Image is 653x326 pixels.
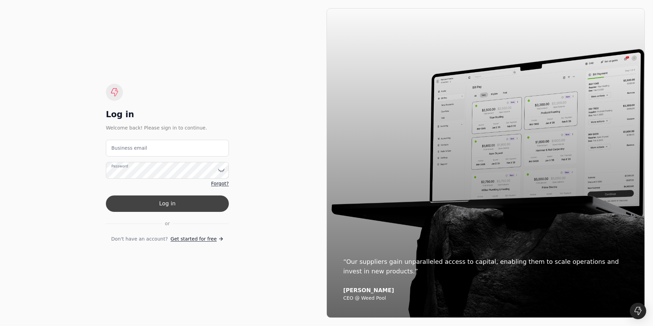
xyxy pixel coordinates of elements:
[106,124,229,132] div: Welcome back! Please sign in to continue.
[111,235,168,243] span: Don't have an account?
[111,145,147,152] label: Business email
[343,257,628,276] div: “Our suppliers gain unparalleled access to capital, enabling them to scale operations and invest ...
[170,235,217,243] span: Get started for free
[343,287,628,294] div: [PERSON_NAME]
[211,180,229,187] a: Forgot?
[630,303,646,319] div: Open Intercom Messenger
[170,235,223,243] a: Get started for free
[106,195,229,212] button: Log in
[106,109,229,120] div: Log in
[111,163,128,169] label: Password
[165,220,170,227] span: or
[343,295,628,301] div: CEO @ Weed Pool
